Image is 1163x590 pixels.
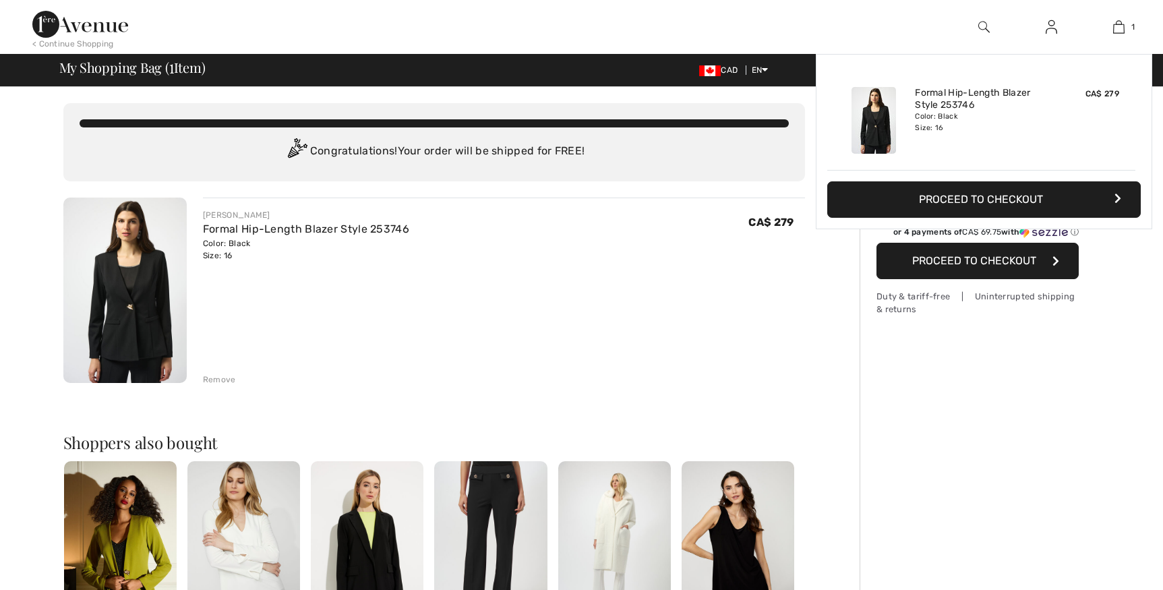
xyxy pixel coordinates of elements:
span: CA$ 279 [1085,89,1119,98]
div: Color: Black Size: 16 [915,111,1048,133]
span: 1 [169,57,174,75]
img: My Bag [1113,19,1125,35]
img: search the website [978,19,990,35]
img: Canadian Dollar [699,65,721,76]
div: Duty & tariff-free | Uninterrupted shipping & returns [876,290,1079,316]
span: My Shopping Bag ( Item) [59,61,206,74]
div: Color: Black Size: 16 [203,237,409,262]
span: CAD [699,65,743,75]
button: Proceed to Checkout [827,181,1141,218]
img: Formal Hip-Length Blazer Style 253746 [852,87,896,154]
h2: Shoppers also bought [63,434,805,450]
img: 1ère Avenue [32,11,128,38]
span: EN [752,65,769,75]
a: Sign In [1035,19,1068,36]
img: My Info [1046,19,1057,35]
a: Formal Hip-Length Blazer Style 253746 [203,223,409,235]
div: Remove [203,374,236,386]
div: [PERSON_NAME] [203,209,409,221]
div: Congratulations! Your order will be shipped for FREE! [80,138,789,165]
span: CA$ 279 [748,216,794,229]
div: < Continue Shopping [32,38,114,50]
img: Congratulation2.svg [283,138,310,165]
a: 1 [1085,19,1152,35]
span: 1 [1131,21,1135,33]
img: Formal Hip-Length Blazer Style 253746 [63,198,187,383]
a: Formal Hip-Length Blazer Style 253746 [915,87,1048,111]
